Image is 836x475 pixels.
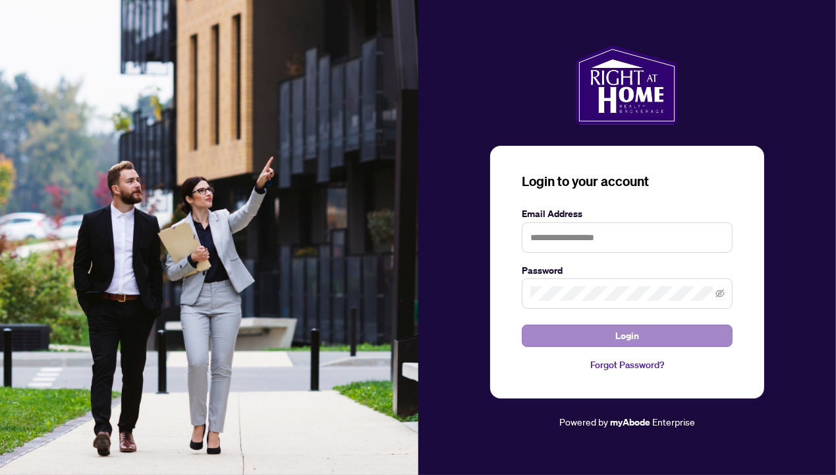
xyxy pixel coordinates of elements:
span: Enterprise [652,416,695,427]
label: Password [522,263,733,278]
img: ma-logo [576,46,678,125]
span: Powered by [559,416,608,427]
button: Login [522,325,733,347]
a: Forgot Password? [522,358,733,372]
h3: Login to your account [522,172,733,191]
span: eye-invisible [715,289,725,298]
label: Email Address [522,206,733,221]
a: myAbode [610,415,650,429]
span: Login [615,325,639,346]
